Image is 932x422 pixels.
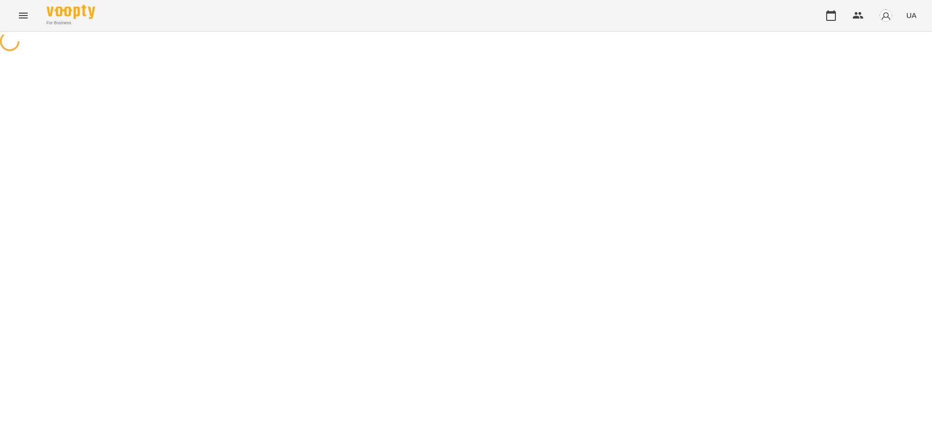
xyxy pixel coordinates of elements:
span: For Business [47,20,95,26]
span: UA [906,10,916,20]
button: Menu [12,4,35,27]
img: avatar_s.png [879,9,893,22]
img: Voopty Logo [47,5,95,19]
button: UA [902,6,920,24]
